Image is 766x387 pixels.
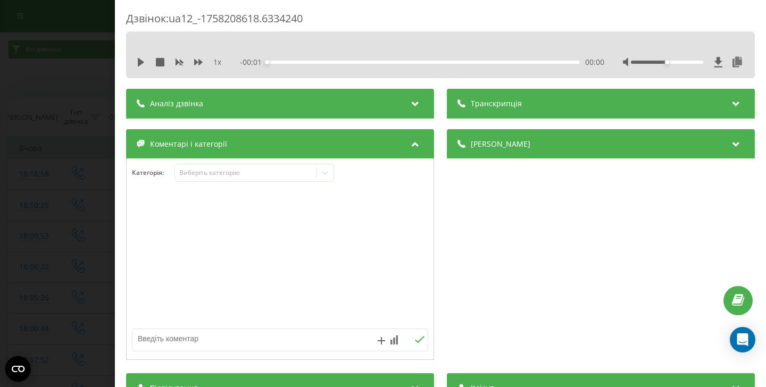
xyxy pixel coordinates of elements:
[665,60,669,64] div: Accessibility label
[730,327,755,352] div: Open Intercom Messenger
[265,60,269,64] div: Accessibility label
[471,139,530,149] span: [PERSON_NAME]
[471,98,522,109] span: Транскрипція
[240,57,267,68] span: - 00:01
[213,57,221,68] span: 1 x
[179,169,312,177] div: Виберіть категорію
[585,57,604,68] span: 00:00
[132,169,174,176] h4: Категорія :
[126,11,755,32] div: Дзвінок : ua12_-1758208618.6334240
[5,356,31,382] button: Open CMP widget
[150,139,227,149] span: Коментарі і категорії
[150,98,203,109] span: Аналіз дзвінка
